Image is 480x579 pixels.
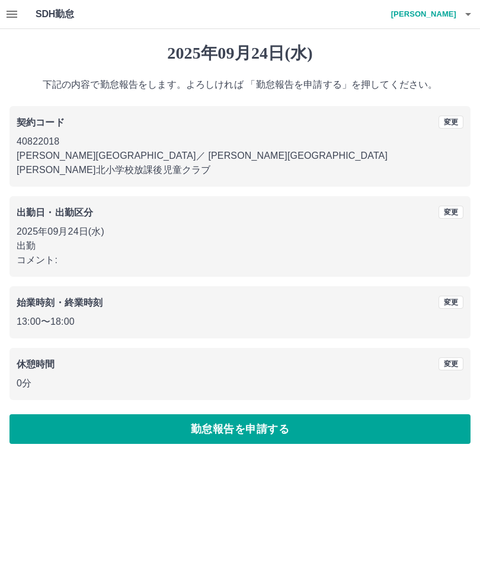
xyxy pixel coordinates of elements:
[9,43,471,63] h1: 2025年09月24日(水)
[439,116,463,129] button: 変更
[17,117,65,127] b: 契約コード
[439,206,463,219] button: 変更
[9,414,471,444] button: 勤怠報告を申請する
[439,357,463,370] button: 変更
[17,207,93,217] b: 出勤日・出勤区分
[17,239,463,253] p: 出勤
[17,359,55,369] b: 休憩時間
[439,296,463,309] button: 変更
[17,253,463,267] p: コメント:
[17,298,103,308] b: 始業時刻・終業時刻
[9,78,471,92] p: 下記の内容で勤怠報告をします。よろしければ 「勤怠報告を申請する」を押してください。
[17,376,463,391] p: 0分
[17,225,463,239] p: 2025年09月24日(水)
[17,135,463,149] p: 40822018
[17,315,463,329] p: 13:00 〜 18:00
[17,149,463,177] p: [PERSON_NAME][GEOGRAPHIC_DATA] ／ [PERSON_NAME][GEOGRAPHIC_DATA][PERSON_NAME]北小学校放課後児童クラブ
